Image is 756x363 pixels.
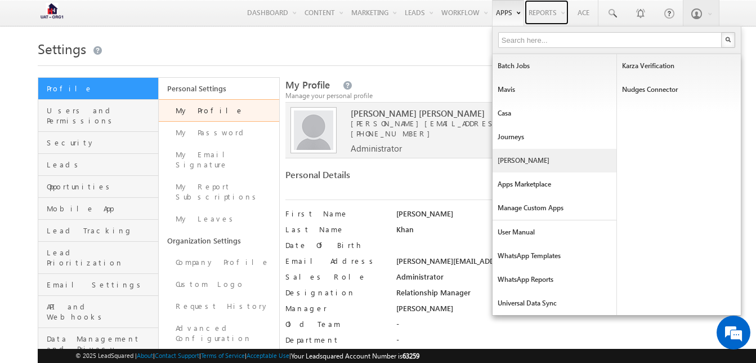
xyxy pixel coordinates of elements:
[47,247,155,268] span: Lead Prioritization
[159,317,279,349] a: Advanced Configuration
[402,352,419,360] span: 63259
[159,144,279,176] a: My Email Signature
[38,242,158,274] a: Lead Prioritization
[38,176,158,198] a: Opportunities
[159,273,279,295] a: Custom Logo
[159,176,279,208] a: My Report Subscriptions
[285,78,330,91] span: My Profile
[285,335,386,345] label: Department
[137,352,153,359] a: About
[396,303,718,319] div: [PERSON_NAME]
[153,282,204,297] em: Start Chat
[47,225,155,236] span: Lead Tracking
[47,83,155,94] span: Profile
[396,256,718,272] div: [PERSON_NAME][EMAIL_ADDRESS][DOMAIN_NAME]
[396,272,718,287] div: Administrator
[285,287,386,298] label: Designation
[493,220,616,244] a: User Manual
[247,352,289,359] a: Acceptable Use
[75,351,419,361] span: © 2025 LeadSquared | | | | |
[493,149,616,172] a: [PERSON_NAME]
[38,39,86,57] span: Settings
[493,196,616,220] a: Manage Custom Apps
[396,335,718,351] div: -
[38,132,158,154] a: Security
[47,302,155,322] span: API and Webhooks
[285,272,386,282] label: Sales Role
[38,296,158,328] a: API and Webhooks
[159,230,279,251] a: Organization Settings
[185,6,212,33] div: Minimize live chat window
[285,303,386,313] label: Manager
[38,78,158,100] a: Profile
[493,54,616,78] a: Batch Jobs
[159,208,279,230] a: My Leaves
[285,170,496,185] div: Personal Details
[493,268,616,291] a: WhatsApp Reports
[725,37,731,42] img: Search
[285,319,386,329] label: Old Team
[493,291,616,315] a: Universal Data Sync
[201,352,245,359] a: Terms of Service
[47,105,155,126] span: Users and Permissions
[159,251,279,273] a: Company Profile
[38,274,158,296] a: Email Settings
[159,99,279,122] a: My Profile
[351,143,402,153] span: Administrator
[291,352,419,360] span: Your Leadsquared Account Number is
[47,334,155,354] span: Data Management and Privacy
[155,352,199,359] a: Contact Support
[159,78,279,99] a: Personal Settings
[285,256,386,266] label: Email Address
[38,198,158,220] a: Mobile App
[47,203,155,214] span: Mobile App
[396,319,718,335] div: -
[351,118,697,129] span: [PERSON_NAME][EMAIL_ADDRESS][DOMAIN_NAME]
[15,104,205,272] textarea: Type your message and hit 'Enter'
[47,181,155,192] span: Opportunities
[285,209,386,219] label: First Name
[617,78,741,101] a: Nudges Connector
[285,91,718,101] div: Manage your personal profile
[47,138,155,148] span: Security
[285,240,386,250] label: Date Of Birth
[38,154,158,176] a: Leads
[396,224,718,240] div: Khan
[351,108,697,118] span: [PERSON_NAME] [PERSON_NAME]
[38,100,158,132] a: Users and Permissions
[47,280,155,290] span: Email Settings
[19,59,47,74] img: d_60004797649_company_0_60004797649
[493,101,616,125] a: Casa
[493,78,616,101] a: Mavis
[159,122,279,144] a: My Password
[493,125,616,149] a: Journeys
[498,32,723,48] input: Search here...
[47,160,155,170] span: Leads
[396,209,718,224] div: [PERSON_NAME]
[38,220,158,242] a: Lead Tracking
[617,54,741,78] a: Karza Verification
[351,129,436,138] span: [PHONE_NUMBER]
[493,244,616,268] a: WhatsApp Templates
[38,3,66,23] img: Custom Logo
[38,328,158,360] a: Data Management and Privacy
[159,295,279,317] a: Request History
[396,287,718,303] div: Relationship Manager
[285,224,386,234] label: Last Name
[59,59,189,74] div: Chat with us now
[493,172,616,196] a: Apps Marketplace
